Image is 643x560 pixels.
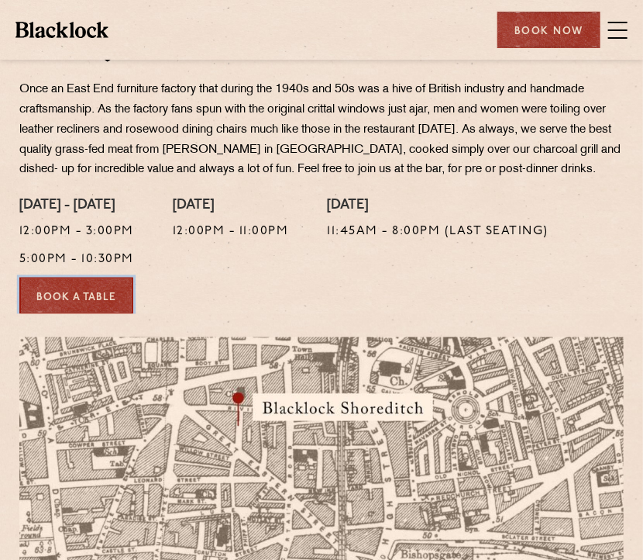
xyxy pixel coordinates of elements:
[19,278,133,314] a: Book a Table
[173,198,289,215] h4: [DATE]
[328,222,549,242] p: 11:45am - 8:00pm (Last seating)
[173,222,289,242] p: 12:00pm - 11:00pm
[19,80,624,180] p: Once an East End furniture factory that during the 1940s and 50s was a hive of British industry a...
[19,198,134,215] h4: [DATE] - [DATE]
[497,12,600,48] div: Book Now
[15,22,108,37] img: BL_Textured_Logo-footer-cropped.svg
[328,198,549,215] h4: [DATE]
[19,222,134,242] p: 12:00pm - 3:00pm
[19,250,134,270] p: 5:00pm - 10:30pm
